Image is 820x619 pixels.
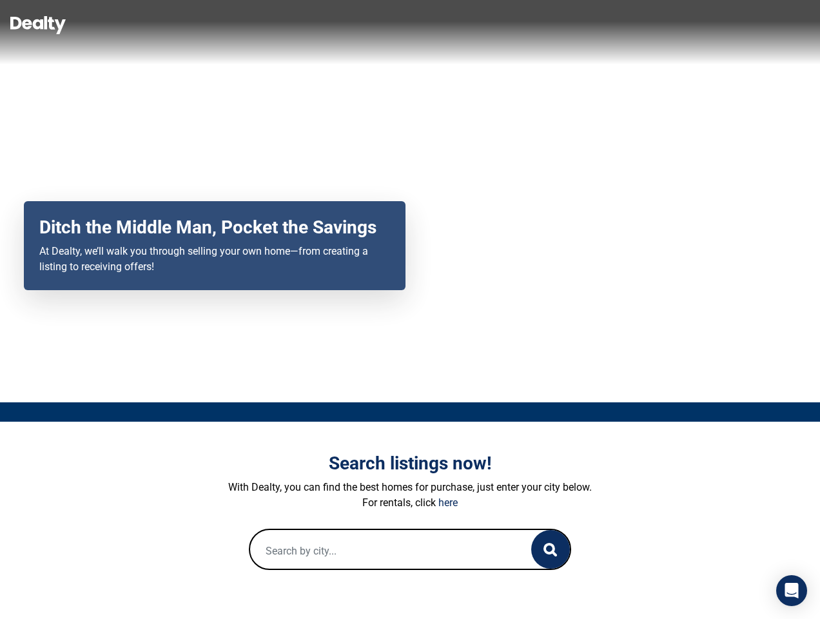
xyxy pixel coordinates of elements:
div: Open Intercom Messenger [776,575,807,606]
p: For rentals, click [52,495,768,511]
img: Dealty - Buy, Sell & Rent Homes [10,16,66,34]
a: here [438,496,458,509]
input: Search by city... [250,530,505,571]
p: At Dealty, we’ll walk you through selling your own home—from creating a listing to receiving offers! [39,244,390,275]
h3: Search listings now! [52,453,768,475]
h2: Ditch the Middle Man, Pocket the Savings [39,217,390,239]
p: With Dealty, you can find the best homes for purchase, just enter your city below. [52,480,768,495]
